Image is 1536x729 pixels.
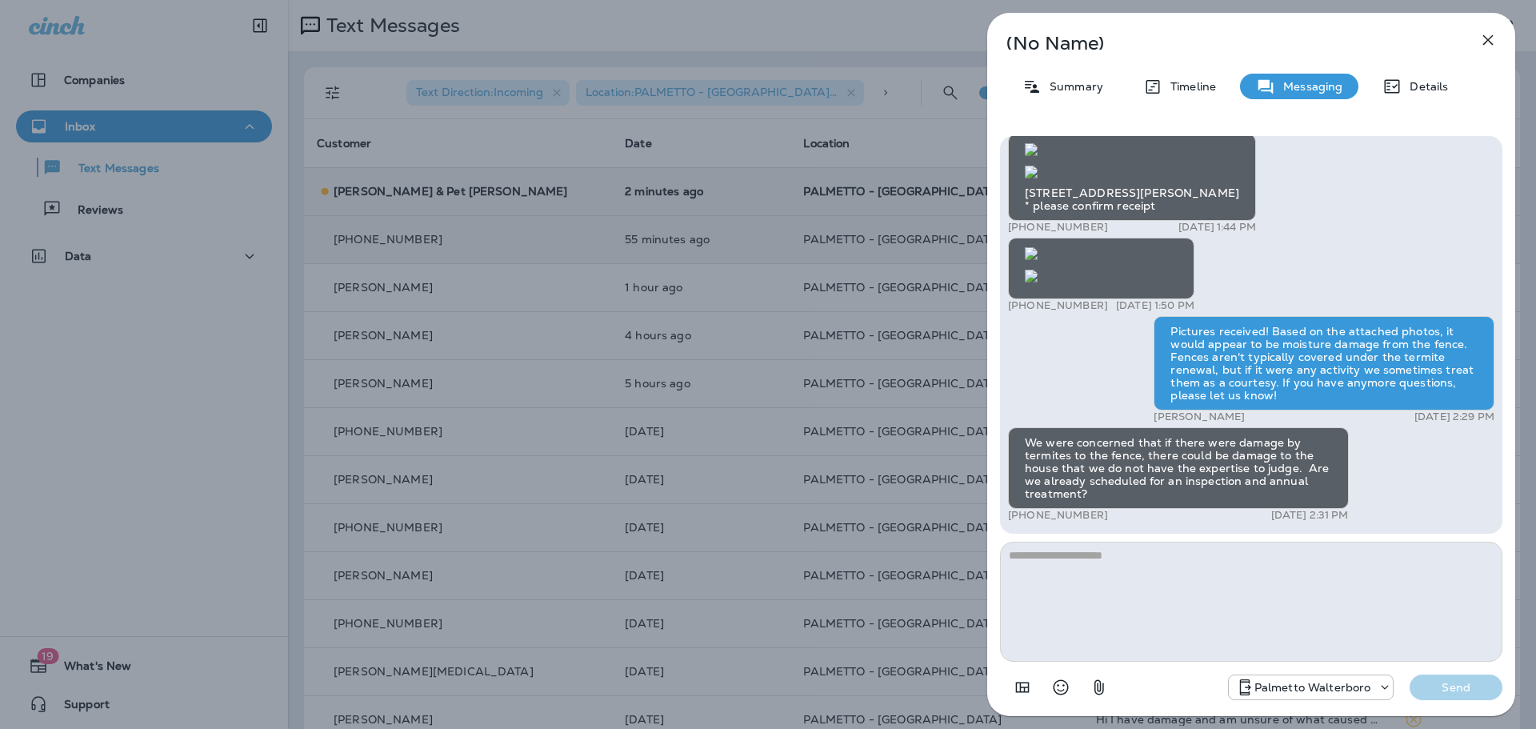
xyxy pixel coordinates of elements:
[1271,509,1349,522] p: [DATE] 2:31 PM
[1006,37,1443,50] p: (No Name)
[1162,80,1216,93] p: Timeline
[1178,221,1256,234] p: [DATE] 1:44 PM
[1414,411,1494,423] p: [DATE] 2:29 PM
[1254,681,1371,694] p: Palmetto Walterboro
[1025,270,1038,282] img: twilio-download
[1025,247,1038,260] img: twilio-download
[1229,678,1394,697] div: +1 (843) 549-4955
[1045,671,1077,703] button: Select an emoji
[1008,509,1108,522] p: [PHONE_NUMBER]
[1154,316,1494,411] div: Pictures received! Based on the attached photos, it would appear to be moisture damage from the f...
[1275,80,1342,93] p: Messaging
[1025,143,1038,156] img: twilio-download
[1402,80,1448,93] p: Details
[1008,134,1256,221] div: [STREET_ADDRESS][PERSON_NAME] * please confirm receipt
[1008,427,1349,509] div: We were concerned that if there were damage by termites to the fence, there could be damage to th...
[1042,80,1103,93] p: Summary
[1008,221,1108,234] p: [PHONE_NUMBER]
[1025,166,1038,178] img: twilio-download
[1008,299,1108,312] p: [PHONE_NUMBER]
[1006,671,1038,703] button: Add in a premade template
[1154,411,1245,423] p: [PERSON_NAME]
[1116,299,1194,312] p: [DATE] 1:50 PM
